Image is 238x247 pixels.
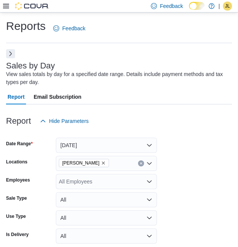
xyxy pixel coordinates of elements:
label: Sale Type [6,195,27,201]
div: Jenefer Luchies [223,2,232,11]
span: Hide Parameters [49,117,89,125]
label: Employees [6,177,30,183]
input: Dark Mode [189,2,205,10]
span: Oshawa King [59,159,109,167]
button: All [56,228,157,244]
button: All [56,192,157,207]
button: Next [6,49,15,58]
button: Hide Parameters [37,113,92,129]
button: All [56,210,157,225]
button: Open list of options [146,160,152,166]
h3: Report [6,117,31,126]
span: JL [225,2,230,11]
div: View sales totals by day for a specified date range. Details include payment methods and tax type... [6,70,228,86]
a: Feedback [50,21,88,36]
h1: Reports [6,19,46,34]
button: Open list of options [146,179,152,185]
p: | [218,2,220,11]
label: Date Range [6,141,33,147]
span: Email Subscription [34,89,81,104]
img: Cova [15,2,49,10]
span: Feedback [160,2,183,10]
label: Locations [6,159,28,165]
button: Remove Oshawa King from selection in this group [101,161,106,165]
span: [PERSON_NAME] [62,159,100,167]
button: Clear input [138,160,144,166]
span: Feedback [62,25,85,32]
span: Report [8,89,25,104]
label: Is Delivery [6,231,29,238]
label: Use Type [6,213,26,219]
h3: Sales by Day [6,61,55,70]
button: [DATE] [56,138,157,153]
